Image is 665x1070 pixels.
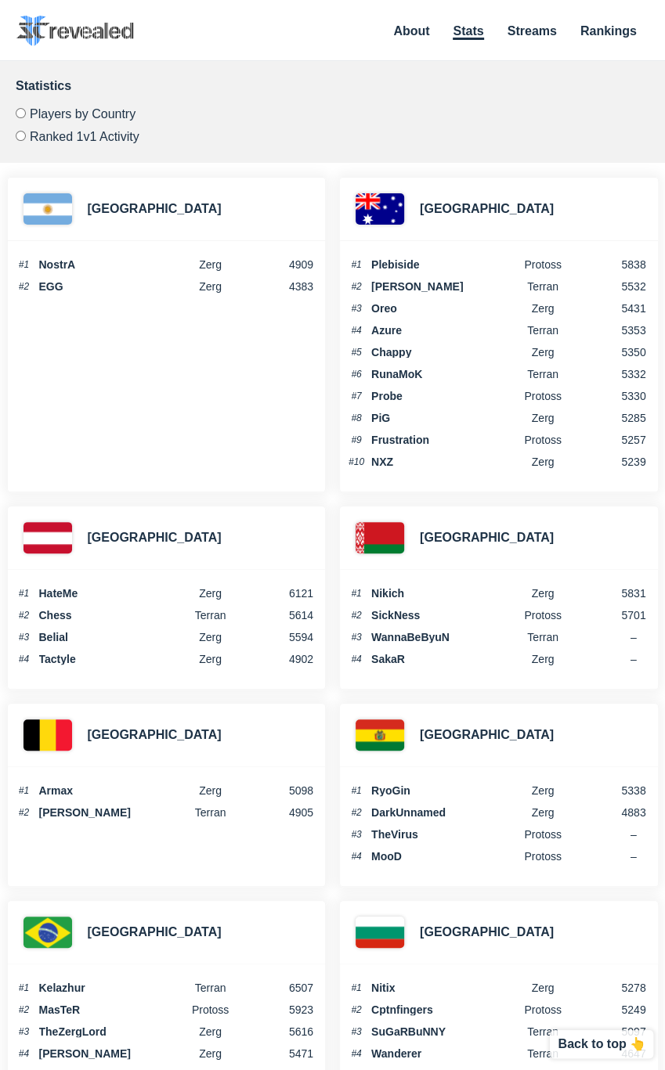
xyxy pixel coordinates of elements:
[508,1004,577,1015] span: Protoss
[176,632,245,643] span: Zerg
[371,303,508,314] span: Oreo
[39,1048,176,1059] span: [PERSON_NAME]
[371,610,508,621] span: SickNess
[176,1048,245,1059] span: Zerg
[420,528,554,547] h3: [GEOGRAPHIC_DATA]
[371,807,508,818] span: DarkUnnamed
[508,434,577,445] span: Protoss
[508,1026,577,1037] span: Terran
[244,588,313,599] span: 6121
[508,610,577,621] span: Protoss
[244,1004,313,1015] span: 5923
[577,807,646,818] span: 4883
[348,457,365,467] span: #10
[371,1004,508,1015] span: Cptnfingers
[420,200,554,218] h3: [GEOGRAPHIC_DATA]
[371,851,508,862] span: MooD
[39,259,176,270] span: NostrA
[244,1026,313,1037] span: 5616
[348,632,365,642] span: #3
[16,786,33,795] span: #1
[371,413,508,423] span: PiG
[244,807,313,818] span: 4905
[371,785,508,796] span: RyoGin
[453,24,483,40] a: Stats
[348,786,365,795] span: #1
[508,654,577,665] span: Zerg
[420,726,554,744] h3: [GEOGRAPHIC_DATA]
[176,1026,245,1037] span: Zerg
[631,631,637,643] span: –
[348,852,365,861] span: #4
[176,610,245,621] span: Terran
[371,391,508,402] span: Probe
[393,24,429,38] a: About
[348,260,365,269] span: #1
[348,1005,365,1014] span: #2
[16,654,33,664] span: #4
[577,434,646,445] span: 5257
[577,588,646,599] span: 5831
[508,347,577,358] span: Zerg
[16,1049,33,1058] span: #4
[176,785,245,796] span: Zerg
[348,304,365,313] span: #3
[577,610,646,621] span: 5701
[508,982,577,993] span: Zerg
[176,982,245,993] span: Terran
[39,785,176,796] span: Armax
[577,281,646,292] span: 5532
[508,456,577,467] span: Zerg
[39,588,176,599] span: HateMe
[558,1038,645,1050] p: Back to top 👆
[16,260,33,269] span: #1
[39,1026,176,1037] span: TheZergLord
[371,434,508,445] span: Frustration
[577,982,646,993] span: 5278
[371,588,508,599] span: Nikich
[371,259,508,270] span: Plebiside
[348,413,365,423] span: #8
[577,1048,646,1059] span: 4647
[508,24,557,38] a: Streams
[244,281,313,292] span: 4383
[348,808,365,817] span: #2
[244,1048,313,1059] span: 5471
[176,281,245,292] span: Zerg
[371,1026,508,1037] span: SuGaRBuNNY
[577,259,646,270] span: 5838
[508,281,577,292] span: terran
[508,588,577,599] span: Zerg
[371,347,508,358] span: Chappy
[39,281,176,292] span: EGG
[508,325,577,336] span: Terran
[577,1004,646,1015] span: 5249
[577,1026,646,1037] span: 5097
[244,785,313,796] span: 5098
[244,610,313,621] span: 5614
[577,347,646,358] span: 5350
[16,983,33,993] span: #1
[508,785,577,796] span: Zerg
[348,369,365,379] span: #6
[16,632,33,642] span: #3
[348,983,365,993] span: #1
[631,850,637,863] span: –
[16,108,26,118] input: Players by Country
[88,528,222,547] h3: [GEOGRAPHIC_DATA]
[39,1004,176,1015] span: MasTeR
[348,435,365,445] span: #9
[508,413,577,423] span: Zerg
[244,632,313,643] span: 5594
[16,1027,33,1036] span: #3
[348,830,365,839] span: #3
[176,1004,245,1015] span: Protoss
[16,589,33,598] span: #1
[88,923,222,942] h3: [GEOGRAPHIC_DATA]
[508,807,577,818] span: Zerg
[577,325,646,336] span: 5353
[16,124,649,143] label: Ranked 1v1 Activity
[39,807,176,818] span: [PERSON_NAME]
[348,1049,365,1058] span: #4
[16,1005,33,1014] span: #2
